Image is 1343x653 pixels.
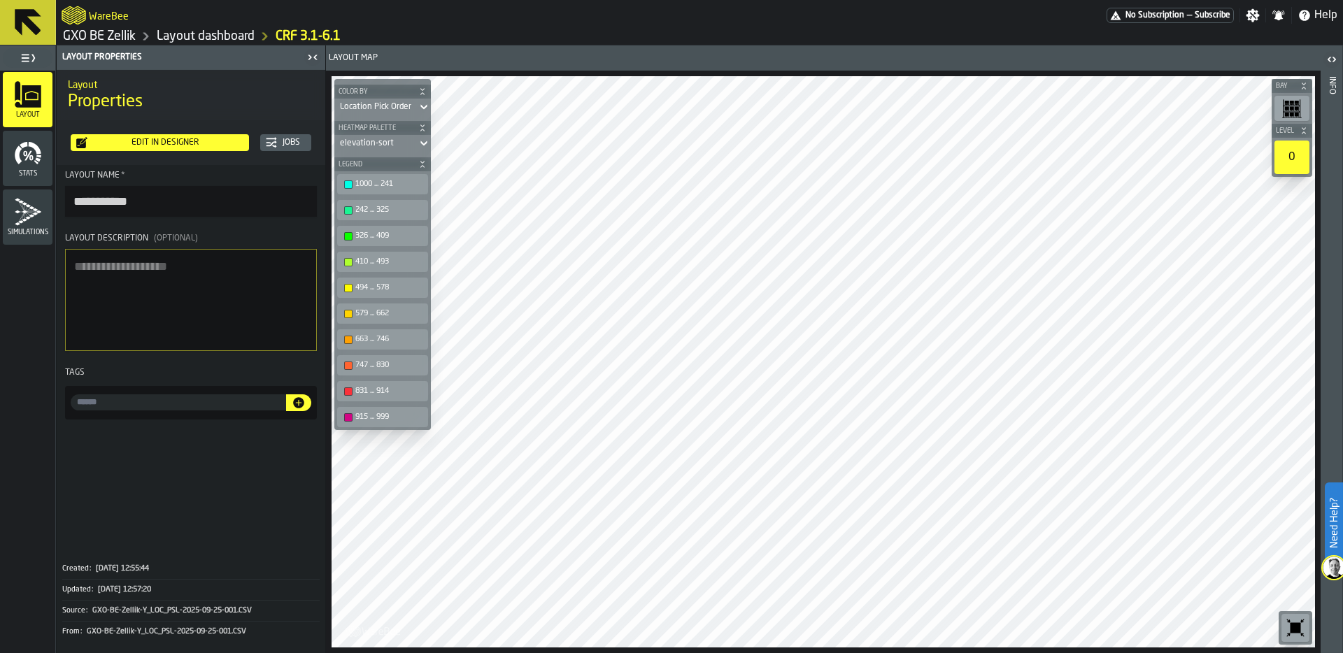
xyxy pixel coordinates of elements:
[62,585,97,594] div: Updated
[277,138,306,148] div: Jobs
[3,48,52,68] label: button-toggle-Toggle Full Menu
[334,352,431,378] div: button-toolbar-undefined
[1266,8,1291,22] label: button-toggle-Notifications
[1107,8,1234,23] div: Menu Subscription
[336,88,415,96] span: Color by
[65,234,148,243] span: Layout Description
[62,28,699,45] nav: Breadcrumb
[89,8,129,22] h2: Sub Title
[355,335,424,344] div: 663 ... 746
[334,223,431,249] div: button-toolbar-undefined
[3,229,52,236] span: Simulations
[154,234,198,243] span: (Optional)
[1321,45,1342,653] header: Info
[87,138,243,148] div: Edit in Designer
[1272,138,1312,177] div: button-toolbar-undefined
[1322,48,1342,73] label: button-toggle-Open
[62,559,320,579] button: Created:[DATE] 12:55:44
[62,622,320,642] button: From:GXO-BE-Zellik-Y_LOC_PSL-2025-09-25-001.CSV
[86,606,87,615] span: :
[3,170,52,178] span: Stats
[1187,10,1192,20] span: —
[121,171,125,180] span: Required
[96,564,149,573] span: [DATE] 12:55:44
[68,91,143,113] span: Properties
[1107,8,1234,23] a: link-to-/wh/i/5fa160b1-7992-442a-9057-4226e3d2ae6d/pricing/
[355,412,424,422] div: 915 ... 999
[62,559,320,579] div: KeyValueItem-Created
[1273,82,1297,90] span: Bay
[57,70,325,120] div: title-Properties
[334,301,431,326] div: button-toolbar-undefined
[355,257,424,266] div: 410 ... 493
[286,394,311,411] button: button-
[355,309,424,318] div: 579 ... 662
[355,361,424,370] div: 747 ... 830
[329,53,378,63] span: Layout Map
[334,249,431,275] div: button-toolbar-undefined
[3,111,52,119] span: Layout
[87,627,246,636] span: GXO-BE-Zellik-Y_LOC_PSL-2025-09-25-001.CSV
[63,29,136,44] a: link-to-/wh/i/5fa160b1-7992-442a-9057-4226e3d2ae6d
[1326,484,1342,562] label: Need Help?
[62,564,94,573] div: Created
[62,621,320,642] div: KeyValueItem-From
[1274,141,1309,174] div: 0
[68,77,314,91] h2: Sub Title
[62,606,91,615] div: Source
[65,249,317,351] textarea: Layout Description(Optional)
[90,564,91,573] span: :
[334,275,431,301] div: button-toolbar-undefined
[303,49,322,66] label: button-toggle-Close me
[71,394,286,410] label: input-value-
[1273,127,1297,135] span: Level
[355,180,424,189] div: 1000 ... 241
[1327,73,1337,650] div: Info
[340,138,411,148] div: DropdownMenuValue-elevation-sort
[334,85,431,99] button: button-
[334,121,431,135] button: button-
[3,189,52,245] li: menu Simulations
[334,326,431,352] div: button-toolbar-undefined
[1279,611,1312,645] div: button-toolbar-undefined
[334,171,431,197] div: button-toolbar-undefined
[336,161,415,168] span: Legend
[57,45,325,70] header: Layout Properties
[1314,7,1337,24] span: Help
[62,580,320,600] button: Updated:[DATE] 12:57:20
[62,3,86,28] a: logo-header
[334,99,431,115] div: DropdownMenuValue-sortOrder
[71,394,286,410] input: input-value- input-value-
[157,29,255,44] a: link-to-/wh/i/5fa160b1-7992-442a-9057-4226e3d2ae6d/designer
[65,186,317,217] input: button-toolbar-Layout Name
[1272,93,1312,124] div: button-toolbar-undefined
[3,131,52,187] li: menu Stats
[98,585,151,594] span: [DATE] 12:57:20
[260,134,311,151] button: button-Jobs
[334,197,431,223] div: button-toolbar-undefined
[276,29,341,44] a: link-to-/wh/i/5fa160b1-7992-442a-9057-4226e3d2ae6d/layouts/15aa1bcb-93f3-4777-97d9-d4449a7ca688
[340,102,411,112] div: DropdownMenuValue-sortOrder
[336,124,415,132] span: Heatmap Palette
[355,387,424,396] div: 831 ... 914
[1284,617,1307,639] svg: Reset zoom and position
[62,627,85,636] div: From
[65,368,85,377] span: Tags
[62,600,320,621] div: KeyValueItem-Source
[3,72,52,128] li: menu Layout
[1272,124,1312,138] button: button-
[1240,8,1265,22] label: button-toggle-Settings
[355,206,424,215] div: 242 ... 325
[92,606,252,615] span: GXO-BE-Zellik-Y_LOC_PSL-2025-09-25-001.CSV
[62,601,320,621] button: Source:GXO-BE-Zellik-Y_LOC_PSL-2025-09-25-001.CSV
[65,171,317,180] div: Layout Name
[1272,79,1312,93] button: button-
[334,157,431,171] button: button-
[334,617,413,645] a: logo-header
[80,627,82,636] span: :
[355,231,424,241] div: 326 ... 409
[355,283,424,292] div: 494 ... 578
[92,585,93,594] span: :
[71,134,249,151] button: button-Edit in Designer
[1125,10,1184,20] span: No Subscription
